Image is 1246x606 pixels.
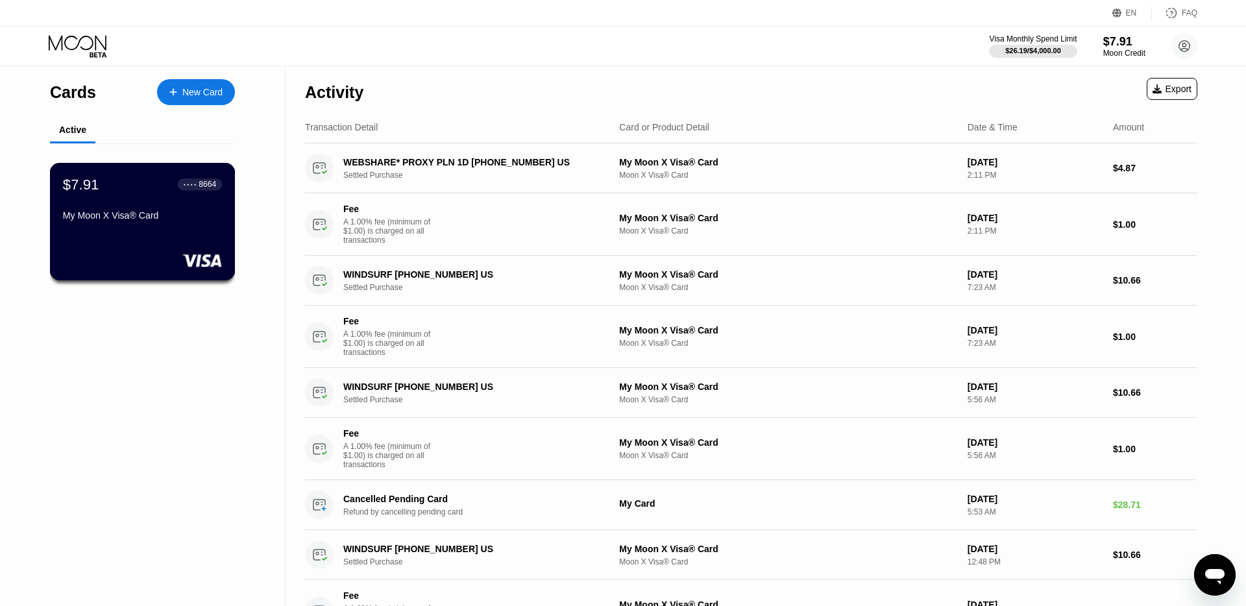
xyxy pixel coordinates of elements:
div: WINDSURF [PHONE_NUMBER] US [343,269,598,280]
div: [DATE] [968,382,1103,392]
div: Fee [343,590,434,601]
div: WINDSURF [PHONE_NUMBER] US [343,382,598,392]
div: Moon Credit [1103,49,1145,58]
div: Active [59,125,86,135]
div: $10.66 [1113,387,1197,398]
div: $1.00 [1113,332,1197,342]
div: My Moon X Visa® Card [619,544,957,554]
div: [DATE] [968,544,1103,554]
div: Visa Monthly Spend Limit [989,34,1077,43]
div: [DATE] [968,437,1103,448]
div: My Moon X Visa® Card [63,210,222,221]
div: My Moon X Visa® Card [619,213,957,223]
div: $26.19 / $4,000.00 [1005,47,1061,55]
div: FAQ [1152,6,1197,19]
div: New Card [182,87,223,98]
div: $7.91 [1103,35,1145,49]
div: My Moon X Visa® Card [619,325,957,335]
div: My Moon X Visa® Card [619,157,957,167]
div: [DATE] [968,157,1103,167]
div: Settled Purchase [343,283,617,292]
div: EN [1112,6,1152,19]
div: $10.66 [1113,550,1197,560]
div: FeeA 1.00% fee (minimum of $1.00) is charged on all transactionsMy Moon X Visa® CardMoon X Visa® ... [305,306,1197,368]
div: WEBSHARE* PROXY PLN 1D [PHONE_NUMBER] US [343,157,598,167]
div: EN [1126,8,1137,18]
div: FeeA 1.00% fee (minimum of $1.00) is charged on all transactionsMy Moon X Visa® CardMoon X Visa® ... [305,193,1197,256]
div: $28.71 [1113,500,1197,510]
div: Moon X Visa® Card [619,171,957,180]
div: $4.87 [1113,163,1197,173]
div: Moon X Visa® Card [619,226,957,236]
div: $7.91Moon Credit [1103,35,1145,58]
div: ● ● ● ● [184,182,197,186]
div: 5:53 AM [968,507,1103,516]
div: My Card [619,498,957,509]
div: 12:48 PM [968,557,1103,566]
div: A 1.00% fee (minimum of $1.00) is charged on all transactions [343,330,441,357]
div: Moon X Visa® Card [619,557,957,566]
div: Moon X Visa® Card [619,395,957,404]
div: Settled Purchase [343,171,617,180]
div: 7:23 AM [968,283,1103,292]
div: Refund by cancelling pending card [343,507,617,516]
div: Cancelled Pending Card [343,494,598,504]
div: Moon X Visa® Card [619,283,957,292]
div: $7.91● ● ● ●8664My Moon X Visa® Card [51,164,234,280]
div: Card or Product Detail [619,122,709,132]
div: Moon X Visa® Card [619,451,957,460]
div: 7:23 AM [968,339,1103,348]
div: Export [1147,78,1197,100]
div: Moon X Visa® Card [619,339,957,348]
div: My Moon X Visa® Card [619,382,957,392]
div: 2:11 PM [968,226,1103,236]
div: [DATE] [968,269,1103,280]
div: Settled Purchase [343,557,617,566]
div: Fee [343,428,434,439]
div: $7.91 [63,176,99,193]
iframe: Button to launch messaging window [1194,554,1236,596]
div: 2:11 PM [968,171,1103,180]
div: $1.00 [1113,219,1197,230]
div: Fee [343,316,434,326]
div: Settled Purchase [343,395,617,404]
div: 5:56 AM [968,395,1103,404]
div: [DATE] [968,494,1103,504]
div: WEBSHARE* PROXY PLN 1D [PHONE_NUMBER] USSettled PurchaseMy Moon X Visa® CardMoon X Visa® Card[DAT... [305,143,1197,193]
div: [DATE] [968,213,1103,223]
div: $10.66 [1113,275,1197,285]
div: Cancelled Pending CardRefund by cancelling pending cardMy Card[DATE]5:53 AM$28.71 [305,480,1197,530]
div: 5:56 AM [968,451,1103,460]
div: Cards [50,83,96,102]
div: WINDSURF [PHONE_NUMBER] USSettled PurchaseMy Moon X Visa® CardMoon X Visa® Card[DATE]12:48 PM$10.66 [305,530,1197,580]
div: My Moon X Visa® Card [619,437,957,448]
div: 8664 [199,180,216,189]
div: WINDSURF [PHONE_NUMBER] USSettled PurchaseMy Moon X Visa® CardMoon X Visa® Card[DATE]5:56 AM$10.66 [305,368,1197,418]
div: WINDSURF [PHONE_NUMBER] US [343,544,598,554]
div: Export [1153,84,1191,94]
div: A 1.00% fee (minimum of $1.00) is charged on all transactions [343,217,441,245]
div: Date & Time [968,122,1018,132]
div: Visa Monthly Spend Limit$26.19/$4,000.00 [989,34,1077,58]
div: Fee [343,204,434,214]
div: FAQ [1182,8,1197,18]
div: WINDSURF [PHONE_NUMBER] USSettled PurchaseMy Moon X Visa® CardMoon X Visa® Card[DATE]7:23 AM$10.66 [305,256,1197,306]
div: FeeA 1.00% fee (minimum of $1.00) is charged on all transactionsMy Moon X Visa® CardMoon X Visa® ... [305,418,1197,480]
div: New Card [157,79,235,105]
div: A 1.00% fee (minimum of $1.00) is charged on all transactions [343,442,441,469]
div: Activity [305,83,363,102]
div: Amount [1113,122,1144,132]
div: [DATE] [968,325,1103,335]
div: $1.00 [1113,444,1197,454]
div: My Moon X Visa® Card [619,269,957,280]
div: Transaction Detail [305,122,378,132]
